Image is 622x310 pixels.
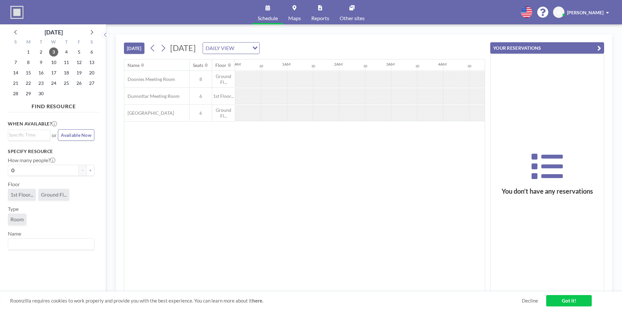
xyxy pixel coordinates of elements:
span: [GEOGRAPHIC_DATA] [124,110,174,116]
span: Sunday, September 21, 2025 [11,79,20,88]
span: Ground Fl... [212,107,235,119]
div: Search for option [203,43,259,54]
div: Search for option [8,239,94,250]
a: Got it! [546,295,592,306]
span: Maps [288,16,301,21]
span: Saturday, September 27, 2025 [87,79,96,88]
span: Saturday, September 20, 2025 [87,68,96,77]
span: 1st Floor... [212,93,235,99]
span: Friday, September 5, 2025 [74,47,84,57]
span: Friday, September 26, 2025 [74,79,84,88]
div: 4AM [438,62,447,67]
h4: FIND RESOURCE [8,100,100,110]
span: Friday, September 12, 2025 [74,58,84,67]
div: 12AM [230,62,241,67]
span: Monday, September 22, 2025 [24,79,33,88]
span: Thursday, September 25, 2025 [62,79,71,88]
span: 1st Floor... [10,191,33,198]
span: 8 [190,76,212,82]
input: Search for option [9,131,47,138]
label: Floor [8,181,20,187]
span: Dunnottar Meeting Room [124,93,180,99]
span: Reports [311,16,329,21]
span: 6 [190,110,212,116]
div: 3AM [386,62,395,67]
a: Decline [522,298,538,304]
label: Name [8,230,21,237]
div: F [73,38,85,47]
span: Available Now [61,132,91,138]
button: YOUR RESERVATIONS [490,42,604,54]
div: 1AM [282,62,291,67]
button: + [87,165,94,176]
span: Tuesday, September 2, 2025 [36,47,46,57]
span: Thursday, September 11, 2025 [62,58,71,67]
button: - [79,165,87,176]
span: Wednesday, September 24, 2025 [49,79,58,88]
span: Wednesday, September 3, 2025 [49,47,58,57]
span: Roomzilla requires cookies to work properly and provide you with the best experience. You can lea... [10,298,522,304]
span: Monday, September 8, 2025 [24,58,33,67]
span: Sunday, September 28, 2025 [11,89,20,98]
div: 2AM [334,62,343,67]
div: T [60,38,73,47]
div: S [85,38,98,47]
span: Friday, September 19, 2025 [74,68,84,77]
div: 30 [259,64,263,68]
button: [DATE] [124,43,144,54]
span: DAILY VIEW [204,44,236,52]
div: M [22,38,35,47]
div: 30 [415,64,419,68]
div: Name [128,62,140,68]
span: SL [556,9,561,15]
label: How many people? [8,157,55,163]
span: Tuesday, September 9, 2025 [36,58,46,67]
span: Monday, September 1, 2025 [24,47,33,57]
div: [DATE] [45,28,63,37]
span: Room [10,216,24,223]
span: Tuesday, September 16, 2025 [36,68,46,77]
div: Floor [215,62,226,68]
div: Search for option [8,130,50,140]
span: Sunday, September 14, 2025 [11,68,20,77]
span: Sunday, September 7, 2025 [11,58,20,67]
div: 30 [311,64,315,68]
span: [DATE] [170,43,196,53]
div: Seats [193,62,203,68]
span: Thursday, September 4, 2025 [62,47,71,57]
span: [PERSON_NAME] [567,10,603,15]
div: 30 [467,64,471,68]
a: here. [252,298,263,304]
span: Monday, September 29, 2025 [24,89,33,98]
span: Wednesday, September 10, 2025 [49,58,58,67]
span: Other sites [340,16,365,21]
span: or [52,132,57,138]
input: Search for option [9,240,90,248]
div: S [9,38,22,47]
h3: You don’t have any reservations [491,187,604,195]
img: organization-logo [10,6,23,19]
span: Ground Fl... [41,191,67,198]
span: 6 [190,93,212,99]
span: Schedule [258,16,278,21]
div: W [47,38,60,47]
div: T [35,38,47,47]
span: Tuesday, September 30, 2025 [36,89,46,98]
span: Thursday, September 18, 2025 [62,68,71,77]
span: Saturday, September 6, 2025 [87,47,96,57]
div: 30 [363,64,367,68]
label: Type [8,206,19,212]
span: Monday, September 15, 2025 [24,68,33,77]
input: Search for option [236,44,249,52]
span: Ground Fl... [212,73,235,85]
span: Tuesday, September 23, 2025 [36,79,46,88]
span: Saturday, September 13, 2025 [87,58,96,67]
span: Doonies Meeting Room [124,76,175,82]
button: Available Now [58,129,94,141]
span: Wednesday, September 17, 2025 [49,68,58,77]
h3: Specify resource [8,149,94,154]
